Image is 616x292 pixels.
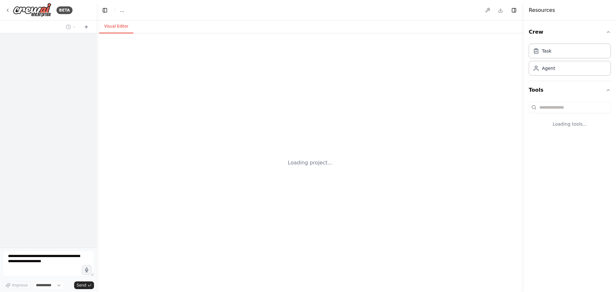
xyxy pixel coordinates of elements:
span: ... [120,7,124,13]
span: Send [77,283,86,288]
button: Send [74,281,94,289]
div: BETA [56,6,73,14]
button: Start a new chat [81,23,91,31]
div: Agent [542,65,555,71]
div: Task [542,48,552,54]
button: Click to speak your automation idea [82,265,91,275]
h4: Resources [529,6,555,14]
button: Improve [3,281,30,289]
div: Crew [529,41,611,81]
div: Tools [529,99,611,138]
button: Switch to previous chat [63,23,79,31]
button: Visual Editor [99,20,133,33]
div: Loading tools... [529,116,611,132]
button: Crew [529,23,611,41]
button: Hide left sidebar [100,6,109,15]
div: Loading project... [288,159,332,167]
img: Logo [13,3,51,17]
button: Tools [529,81,611,99]
button: Hide right sidebar [509,6,518,15]
span: Improve [12,283,28,288]
nav: breadcrumb [120,7,124,13]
